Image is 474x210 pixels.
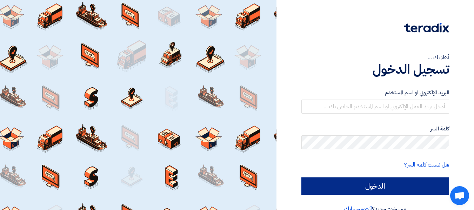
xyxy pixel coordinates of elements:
label: البريد الإلكتروني او اسم المستخدم [301,89,449,97]
div: أهلا بك ... [301,53,449,62]
input: الدخول [301,177,449,195]
h1: تسجيل الدخول [301,62,449,77]
img: Teradix logo [404,23,449,33]
label: كلمة السر [301,125,449,133]
a: هل نسيت كلمة السر؟ [404,161,449,169]
input: أدخل بريد العمل الإلكتروني او اسم المستخدم الخاص بك ... [301,100,449,114]
a: Open chat [450,186,469,205]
